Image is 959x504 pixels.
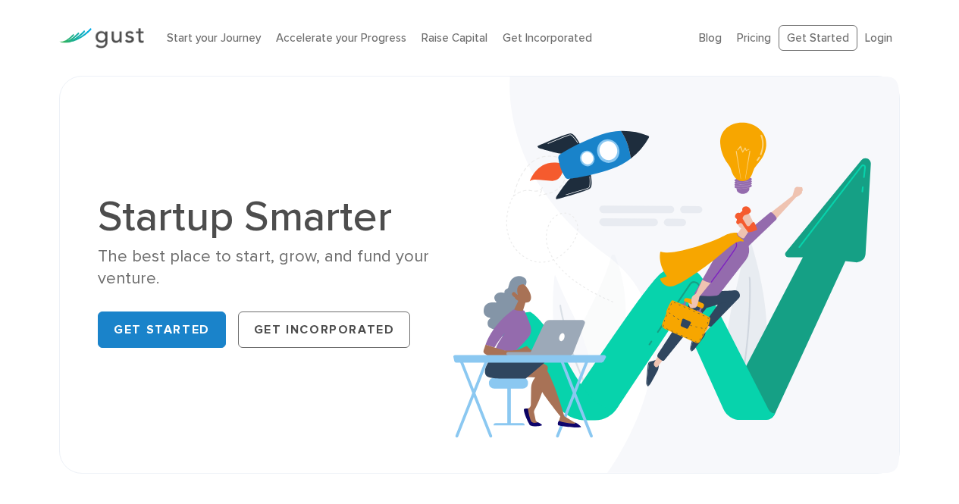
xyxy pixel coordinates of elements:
a: Login [865,31,892,45]
a: Get Incorporated [238,311,411,348]
img: Gust Logo [59,28,144,49]
a: Pricing [737,31,771,45]
a: Get Incorporated [503,31,592,45]
h1: Startup Smarter [98,196,468,238]
div: The best place to start, grow, and fund your venture. [98,246,468,290]
a: Start your Journey [167,31,261,45]
a: Raise Capital [422,31,487,45]
a: Get Started [779,25,857,52]
img: Startup Smarter Hero [453,77,899,473]
a: Blog [699,31,722,45]
a: Get Started [98,311,226,348]
a: Accelerate your Progress [276,31,406,45]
